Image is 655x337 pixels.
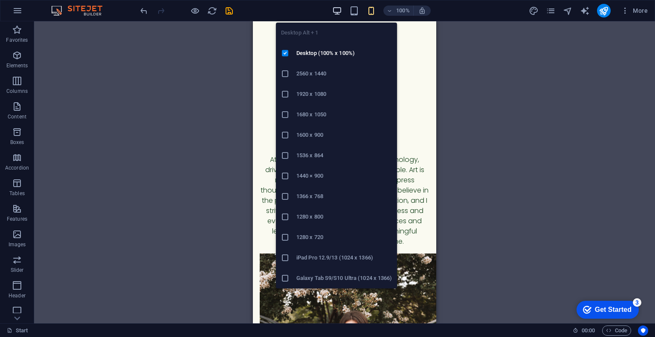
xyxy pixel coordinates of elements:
[597,4,611,17] button: publish
[224,6,234,16] i: Save (Ctrl+S)
[588,327,589,334] span: :
[296,191,392,202] h6: 1366 x 768
[10,139,24,146] p: Boxes
[61,2,70,10] div: 3
[638,325,648,336] button: Usercentrics
[606,325,627,336] span: Code
[7,216,27,222] p: Features
[9,241,26,248] p: Images
[529,6,539,16] i: Design (Ctrl+Alt+Y)
[296,150,392,161] h6: 1536 x 864
[396,6,410,16] h6: 100%
[580,6,590,16] button: text_generator
[139,6,149,16] i: Undo: Delete elements (Ctrl+Z)
[529,6,539,16] button: design
[296,273,392,283] h6: Galaxy Tab S9/S10 Ultra (1024 x 1366)
[418,7,426,14] i: On resize automatically adjust zoom level to fit chosen device.
[296,212,392,222] h6: 1280 x 800
[599,6,609,16] i: Publish
[296,109,392,120] h6: 1680 x 1050
[563,6,573,16] i: Navigator
[49,6,113,16] img: Editor Logo
[296,89,392,99] h6: 1920 x 1080
[190,6,200,16] button: Click here to leave preview mode and continue editing
[296,232,392,242] h6: 1280 x 720
[573,325,595,336] h6: Session time
[5,164,29,171] p: Accordion
[296,48,392,58] h6: Desktop (100% x 100%)
[207,6,217,16] button: reload
[383,6,414,16] button: 100%
[546,6,556,16] i: Pages (Ctrl+Alt+S)
[617,4,651,17] button: More
[621,6,648,15] span: More
[602,325,631,336] button: Code
[9,292,26,299] p: Header
[11,267,24,274] p: Slider
[207,6,217,16] i: Reload page
[563,6,573,16] button: navigator
[296,253,392,263] h6: iPad Pro 12.9/13 (1024 x 1366)
[580,6,590,16] i: AI Writer
[23,9,60,17] div: Get Started
[582,325,595,336] span: 00 00
[5,4,67,22] div: Get Started 3 items remaining, 40% complete
[139,6,149,16] button: undo
[6,37,28,43] p: Favorites
[9,190,25,197] p: Tables
[296,171,392,181] h6: 1440 × 900
[296,69,392,79] h6: 2560 x 1440
[6,88,28,95] p: Columns
[224,6,234,16] button: save
[296,130,392,140] h6: 1600 x 900
[7,325,28,336] a: Click to cancel selection. Double-click to open Pages
[6,62,28,69] p: Elements
[546,6,556,16] button: pages
[8,113,26,120] p: Content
